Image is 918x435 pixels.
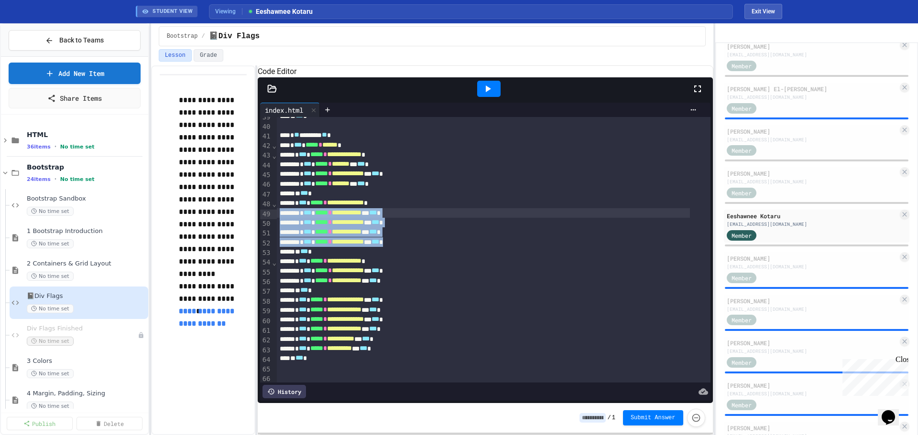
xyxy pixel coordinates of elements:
[260,277,272,287] div: 56
[159,49,192,62] button: Lesson
[262,385,306,398] div: History
[260,161,272,170] div: 44
[727,348,898,355] div: [EMAIL_ADDRESS][DOMAIN_NAME]
[612,414,615,422] span: 1
[744,4,782,19] button: Exit student view
[727,381,898,390] div: [PERSON_NAME]
[732,358,752,367] span: Member
[732,231,752,240] span: Member
[727,263,898,270] div: [EMAIL_ADDRESS][DOMAIN_NAME]
[27,325,138,333] span: Div Flags Finished
[27,195,146,203] span: Bootstrap Sandbox
[27,304,74,313] span: No time set
[732,401,752,409] span: Member
[9,88,141,108] a: Share Items
[55,143,56,150] span: •
[209,31,260,42] span: 📓Div Flags
[7,417,73,430] a: Publish
[623,410,683,425] button: Submit Answer
[60,144,95,150] span: No time set
[153,8,193,16] span: STUDENT VIEW
[272,142,276,149] span: Fold line
[27,390,146,398] span: 4 Margin, Padding, Sizing
[732,316,752,324] span: Member
[138,332,144,339] div: Unpublished
[27,239,74,248] span: No time set
[27,292,146,300] span: 📓Div Flags
[260,317,272,326] div: 60
[727,339,898,347] div: [PERSON_NAME]
[215,7,242,16] span: Viewing
[727,94,898,101] div: [EMAIL_ADDRESS][DOMAIN_NAME]
[727,169,898,178] div: [PERSON_NAME]
[260,151,272,160] div: 43
[27,130,146,139] span: HTML
[727,178,898,185] div: [EMAIL_ADDRESS][DOMAIN_NAME]
[727,136,898,143] div: [EMAIL_ADDRESS][DOMAIN_NAME]
[260,268,272,277] div: 55
[272,200,276,208] span: Fold line
[4,4,66,61] div: Chat with us now!Close
[727,297,898,305] div: [PERSON_NAME]
[201,32,205,40] span: /
[260,365,272,374] div: 65
[258,66,713,77] h6: Code Editor
[272,152,276,159] span: Fold line
[727,85,898,93] div: [PERSON_NAME] El-[PERSON_NAME]
[9,63,141,84] a: Add New Item
[260,355,272,365] div: 64
[727,212,898,220] div: Eeshawnee Kotaru
[27,357,146,365] span: 3 Colors
[732,104,752,113] span: Member
[260,239,272,248] div: 52
[631,414,676,422] span: Submit Answer
[260,287,272,297] div: 57
[727,42,898,51] div: [PERSON_NAME]
[260,141,272,151] div: 42
[260,258,272,267] div: 54
[59,35,104,45] span: Back to Teams
[55,175,56,183] span: •
[687,409,705,427] button: Force resubmission of student's answer (Admin only)
[260,132,272,141] div: 41
[260,219,272,229] div: 50
[732,62,752,70] span: Member
[260,307,272,316] div: 59
[260,248,272,258] div: 53
[247,7,313,17] span: Eeshawnee Kotaru
[76,417,142,430] a: Delete
[60,176,95,182] span: No time set
[27,402,74,411] span: No time set
[260,326,272,336] div: 61
[260,374,272,384] div: 66
[272,259,276,266] span: Fold line
[194,49,223,62] button: Grade
[727,127,898,136] div: [PERSON_NAME]
[260,103,320,117] div: index.html
[260,113,272,122] div: 39
[27,227,146,235] span: 1 Bootstrap Introduction
[732,189,752,197] span: Member
[260,200,272,209] div: 48
[27,337,74,346] span: No time set
[260,336,272,345] div: 62
[608,414,611,422] span: /
[260,180,272,190] div: 46
[9,30,141,51] button: Back to Teams
[27,176,51,182] span: 24 items
[27,163,146,171] span: Bootstrap
[727,306,898,313] div: [EMAIL_ADDRESS][DOMAIN_NAME]
[260,346,272,355] div: 63
[27,272,74,281] span: No time set
[260,210,272,219] div: 49
[260,229,272,238] div: 51
[27,207,74,216] span: No time set
[878,397,908,425] iframe: chat widget
[260,122,272,132] div: 40
[727,221,898,228] div: [EMAIL_ADDRESS][DOMAIN_NAME]
[27,260,146,268] span: 2 Containers & Grid Layout
[167,32,198,40] span: Bootstrap
[727,390,898,397] div: [EMAIL_ADDRESS][DOMAIN_NAME]
[260,170,272,180] div: 45
[727,51,898,58] div: [EMAIL_ADDRESS][DOMAIN_NAME]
